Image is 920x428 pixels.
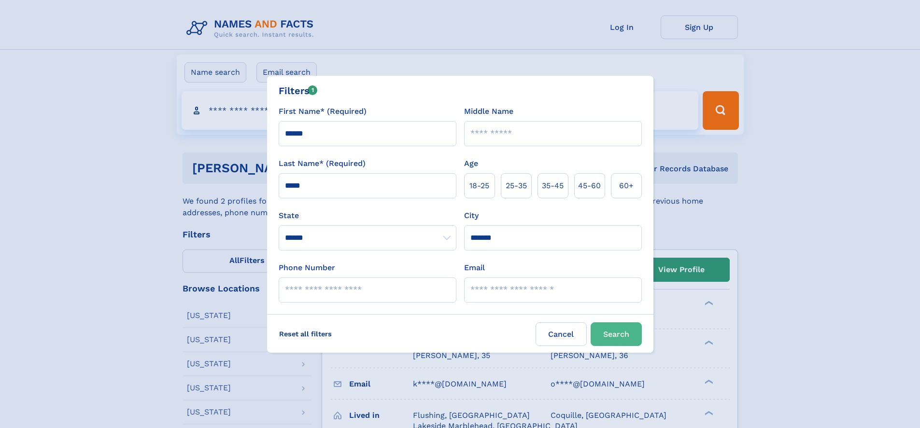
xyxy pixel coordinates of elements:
span: 35‑45 [542,180,564,192]
span: 45‑60 [578,180,601,192]
span: 25‑35 [506,180,527,192]
label: Phone Number [279,262,335,274]
label: First Name* (Required) [279,106,367,117]
label: Cancel [536,322,587,346]
label: State [279,210,456,221]
label: Middle Name [464,106,513,117]
label: City [464,210,479,221]
span: 60+ [619,180,634,192]
label: Email [464,262,485,274]
button: Search [591,322,642,346]
span: 18‑25 [469,180,489,192]
div: Filters [279,83,318,98]
label: Last Name* (Required) [279,158,366,169]
label: Reset all filters [273,322,338,345]
label: Age [464,158,478,169]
